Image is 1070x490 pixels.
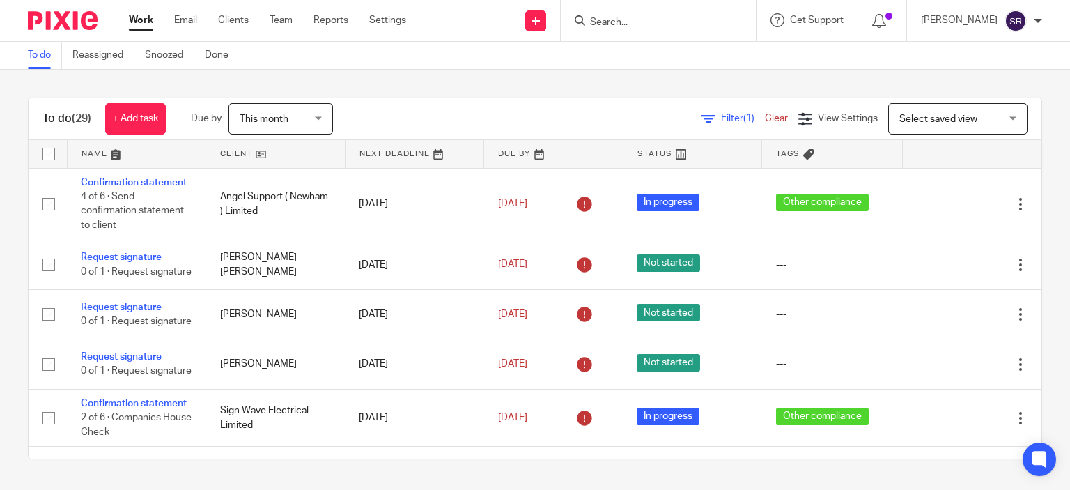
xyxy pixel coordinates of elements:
[205,42,239,69] a: Done
[206,389,346,446] td: Sign Wave Electrical Limited
[589,17,714,29] input: Search
[81,352,162,362] a: Request signature
[721,114,765,123] span: Filter
[790,15,844,25] span: Get Support
[129,13,153,27] a: Work
[28,11,98,30] img: Pixie
[899,114,977,124] span: Select saved view
[637,254,700,272] span: Not started
[81,192,184,230] span: 4 of 6 · Send confirmation statement to client
[81,252,162,262] a: Request signature
[345,389,484,446] td: [DATE]
[72,42,134,69] a: Reassigned
[81,399,187,408] a: Confirmation statement
[81,267,192,277] span: 0 of 1 · Request signature
[313,13,348,27] a: Reports
[498,359,527,369] span: [DATE]
[776,194,869,211] span: Other compliance
[42,112,91,126] h1: To do
[1005,10,1027,32] img: svg%3E
[81,303,162,312] a: Request signature
[743,114,754,123] span: (1)
[270,13,293,27] a: Team
[498,413,527,422] span: [DATE]
[498,260,527,270] span: [DATE]
[174,13,197,27] a: Email
[776,357,889,371] div: ---
[345,289,484,339] td: [DATE]
[637,194,699,211] span: In progress
[206,240,346,289] td: [PERSON_NAME] [PERSON_NAME]
[345,168,484,240] td: [DATE]
[206,339,346,389] td: [PERSON_NAME]
[776,408,869,425] span: Other compliance
[765,114,788,123] a: Clear
[206,289,346,339] td: [PERSON_NAME]
[818,114,878,123] span: View Settings
[81,178,187,187] a: Confirmation statement
[218,13,249,27] a: Clients
[81,413,192,437] span: 2 of 6 · Companies House Check
[105,103,166,135] a: + Add task
[240,114,288,124] span: This month
[776,307,889,321] div: ---
[776,258,889,272] div: ---
[498,199,527,208] span: [DATE]
[81,316,192,326] span: 0 of 1 · Request signature
[498,309,527,319] span: [DATE]
[345,339,484,389] td: [DATE]
[345,240,484,289] td: [DATE]
[145,42,194,69] a: Snoozed
[776,150,800,158] span: Tags
[81,367,192,376] span: 0 of 1 · Request signature
[191,112,222,125] p: Due by
[369,13,406,27] a: Settings
[206,168,346,240] td: Angel Support ( Newham ) Limited
[28,42,62,69] a: To do
[637,408,699,425] span: In progress
[921,13,998,27] p: [PERSON_NAME]
[637,304,700,321] span: Not started
[637,354,700,372] span: Not started
[72,113,91,124] span: (29)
